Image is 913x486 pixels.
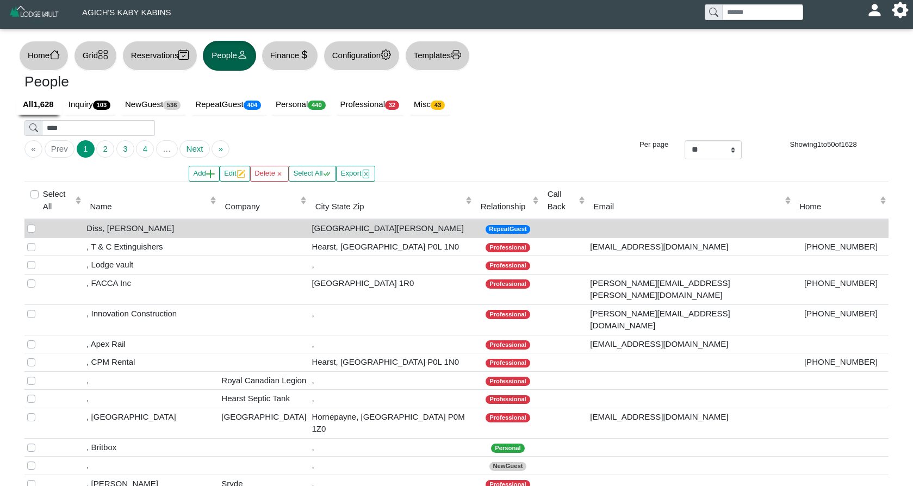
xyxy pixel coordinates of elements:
[587,274,793,304] td: [PERSON_NAME][EMAIL_ADDRESS][PERSON_NAME][DOMAIN_NAME]
[896,6,904,14] svg: gear fill
[486,225,531,234] span: RepeatGuest
[309,335,474,353] td: ,
[407,95,453,115] a: Misc43
[9,4,60,23] img: Z
[548,188,576,213] div: Call Back
[275,170,284,178] svg: x
[84,304,219,335] td: , Innovation Construction
[322,170,331,178] svg: check all
[84,371,219,390] td: ,
[431,101,445,110] span: 43
[309,457,474,475] td: ,
[49,49,60,60] svg: house
[29,123,38,132] svg: search
[24,140,595,158] ul: Pagination
[225,201,298,213] div: Company
[309,238,474,256] td: Hearst, [GEOGRAPHIC_DATA] P0L 1N0
[24,73,449,91] h3: People
[486,340,530,350] span: Professional
[817,140,821,148] span: 1
[481,201,530,213] div: Relationship
[84,353,219,372] td: , CPM Rental
[74,41,117,71] button: Gridgrid
[587,335,793,353] td: [EMAIL_ADDRESS][DOMAIN_NAME]
[315,201,463,213] div: City State Zip
[90,201,207,213] div: Name
[587,238,793,256] td: [EMAIL_ADDRESS][DOMAIN_NAME]
[98,49,108,60] svg: grid
[206,170,215,178] svg: plus
[486,279,530,289] span: Professional
[593,201,781,213] div: Email
[309,219,474,238] td: [GEOGRAPHIC_DATA][PERSON_NAME]
[220,166,250,182] button: Editpencil square
[486,377,530,386] span: Professional
[84,238,219,256] td: , T & C Extinguishers
[96,140,114,158] button: Go to page 2
[16,95,62,115] a: All1,628
[309,256,474,275] td: ,
[84,390,219,408] td: ,
[486,359,530,368] span: Professional
[796,356,886,369] div: [PHONE_NUMBER]
[309,371,474,390] td: ,
[93,101,110,110] span: 103
[237,49,247,60] svg: person
[587,408,793,438] td: [EMAIL_ADDRESS][DOMAIN_NAME]
[309,438,474,457] td: ,
[324,41,400,71] button: Configurationgear
[796,308,886,320] div: [PHONE_NUMBER]
[309,390,474,408] td: ,
[33,99,54,109] b: 1,628
[841,140,857,148] span: 1628
[299,49,309,60] svg: currency dollar
[309,274,474,304] td: [GEOGRAPHIC_DATA] 1R0
[405,41,470,71] button: Templatesprinter
[587,304,793,335] td: [PERSON_NAME][EMAIL_ADDRESS][DOMAIN_NAME]
[486,261,530,271] span: Professional
[84,256,219,275] td: , Lodge vault
[122,41,197,71] button: Reservationscalendar2 check
[362,170,370,178] svg: file excel
[871,6,879,14] svg: person fill
[189,166,220,182] button: Addplus
[269,95,333,115] a: Personal440
[827,140,835,148] span: 50
[136,140,154,158] button: Go to page 4
[84,457,219,475] td: ,
[491,444,524,453] span: Personal
[212,140,229,158] button: Go to last page
[796,241,886,253] div: [PHONE_NUMBER]
[309,304,474,335] td: ,
[219,408,309,438] td: [GEOGRAPHIC_DATA]
[84,408,219,438] td: , [GEOGRAPHIC_DATA]
[77,140,95,158] button: Go to page 1
[486,310,530,319] span: Professional
[308,101,325,110] span: 440
[203,41,256,71] button: Peopleperson
[84,274,219,304] td: , FACCA Inc
[84,335,219,353] td: , Apex Rail
[486,413,530,422] span: Professional
[262,41,318,71] button: Financecurrency dollar
[119,95,189,115] a: NewGuest536
[84,219,219,238] td: Diss, [PERSON_NAME]
[709,8,718,16] svg: search
[486,243,530,252] span: Professional
[381,49,391,60] svg: gear
[178,49,189,60] svg: calendar2 check
[250,166,289,182] button: Deletex
[451,49,461,60] svg: printer
[758,140,889,149] h6: Showing to of
[62,95,119,115] a: Inquiry103
[219,390,309,408] td: Hearst Septic Tank
[244,101,261,110] span: 404
[309,353,474,372] td: Hearst, [GEOGRAPHIC_DATA] P0L 1N0
[43,188,72,213] label: Select All
[179,140,209,158] button: Go to next page
[237,170,245,178] svg: pencil square
[84,438,219,457] td: , Britbox
[19,41,69,71] button: Homehouse
[336,166,375,182] button: Exportfile excel
[486,395,530,404] span: Professional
